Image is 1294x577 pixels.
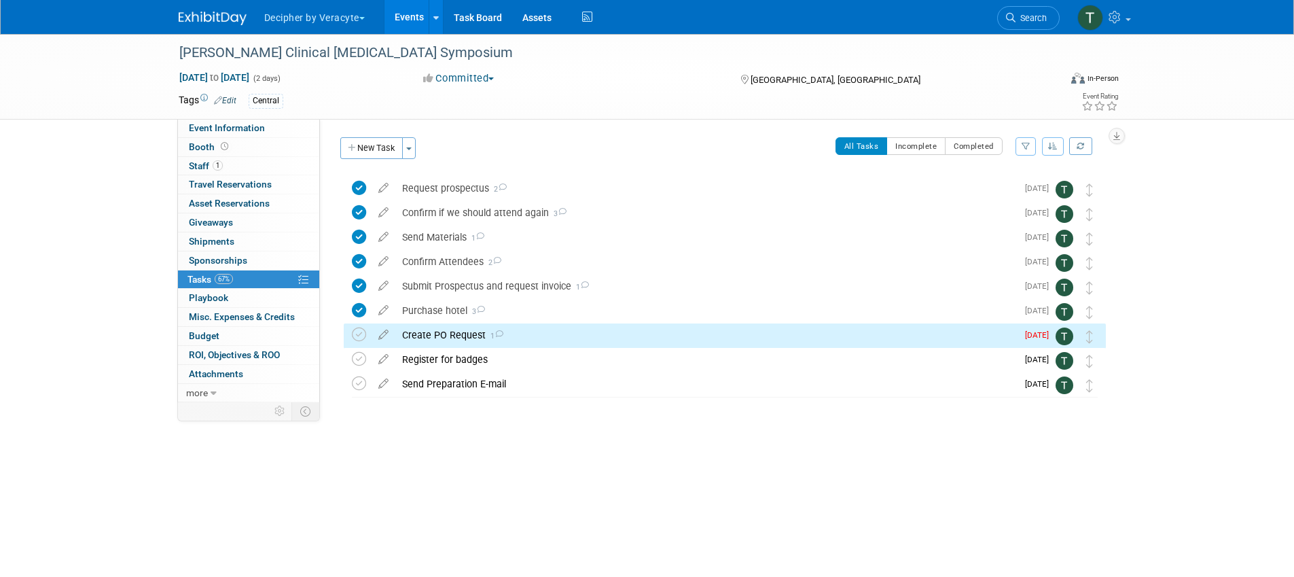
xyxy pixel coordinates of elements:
span: [DATE] [1025,183,1056,193]
td: Personalize Event Tab Strip [268,402,292,420]
div: Register for badges [395,348,1017,371]
a: edit [372,231,395,243]
div: Create PO Request [395,324,1017,347]
span: 3 [549,209,567,218]
img: ExhibitDay [179,12,247,25]
div: Central [249,94,283,108]
div: Send Materials [395,226,1017,249]
div: Confirm if we should attend again [395,201,1017,224]
span: Tasks [187,274,233,285]
span: [DATE] [1025,257,1056,266]
a: Staff1 [178,157,319,175]
a: edit [372,207,395,219]
img: Tony Alvarado [1056,377,1073,394]
span: [DATE] [1025,232,1056,242]
img: Format-Inperson.png [1071,73,1085,84]
span: Giveaways [189,217,233,228]
img: Tony Alvarado [1077,5,1103,31]
span: Shipments [189,236,234,247]
a: edit [372,280,395,292]
i: Move task [1086,232,1093,245]
a: Shipments [178,232,319,251]
span: Budget [189,330,219,341]
span: [DATE] [1025,330,1056,340]
span: 1 [571,283,589,292]
i: Move task [1086,183,1093,196]
div: Request prospectus [395,177,1017,200]
a: Playbook [178,289,319,307]
a: Asset Reservations [178,194,319,213]
img: Tony Alvarado [1056,181,1073,198]
a: Misc. Expenses & Credits [178,308,319,326]
div: Confirm Attendees [395,250,1017,273]
a: Giveaways [178,213,319,232]
div: Event Format [980,71,1119,91]
div: Send Preparation E-mail [395,372,1017,396]
a: more [178,384,319,402]
button: Committed [418,71,499,86]
a: edit [372,304,395,317]
button: All Tasks [835,137,888,155]
span: 1 [486,332,503,340]
img: Tony Alvarado [1056,205,1073,223]
span: Booth [189,141,231,152]
a: Attachments [178,365,319,383]
i: Move task [1086,208,1093,221]
div: [PERSON_NAME] Clinical [MEDICAL_DATA] Symposium [175,41,1039,65]
span: to [208,72,221,83]
span: Sponsorships [189,255,247,266]
span: 3 [467,307,485,316]
span: more [186,387,208,398]
span: [DATE] [DATE] [179,71,250,84]
span: [DATE] [1025,379,1056,389]
span: [DATE] [1025,208,1056,217]
a: edit [372,182,395,194]
div: In-Person [1087,73,1119,84]
button: New Task [340,137,403,159]
a: Search [997,6,1060,30]
a: edit [372,329,395,341]
span: Attachments [189,368,243,379]
span: Booth not reserved yet [218,141,231,152]
span: [DATE] [1025,306,1056,315]
a: edit [372,256,395,268]
span: Asset Reservations [189,198,270,209]
i: Move task [1086,257,1093,270]
img: Tony Alvarado [1056,279,1073,296]
div: Event Rating [1081,93,1118,100]
span: [DATE] [1025,355,1056,364]
img: Tony Alvarado [1056,254,1073,272]
i: Move task [1086,355,1093,368]
button: Completed [945,137,1003,155]
span: 1 [213,160,223,171]
button: Incomplete [886,137,946,155]
span: Event Information [189,122,265,133]
span: 67% [215,274,233,284]
span: 2 [484,258,501,267]
a: Event Information [178,119,319,137]
i: Move task [1086,281,1093,294]
span: [GEOGRAPHIC_DATA], [GEOGRAPHIC_DATA] [751,75,920,85]
div: Purchase hotel [395,299,1017,322]
span: Playbook [189,292,228,303]
img: Tony Alvarado [1056,352,1073,370]
i: Move task [1086,379,1093,392]
span: [DATE] [1025,281,1056,291]
span: ROI, Objectives & ROO [189,349,280,360]
a: Budget [178,327,319,345]
span: 1 [467,234,484,243]
i: Move task [1086,306,1093,319]
a: Edit [214,96,236,105]
span: Misc. Expenses & Credits [189,311,295,322]
a: edit [372,378,395,390]
a: Tasks67% [178,270,319,289]
a: ROI, Objectives & ROO [178,346,319,364]
td: Toggle Event Tabs [291,402,319,420]
a: Booth [178,138,319,156]
span: Staff [189,160,223,171]
i: Move task [1086,330,1093,343]
span: 2 [489,185,507,194]
img: Tony Alvarado [1056,303,1073,321]
span: (2 days) [252,74,281,83]
a: edit [372,353,395,366]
